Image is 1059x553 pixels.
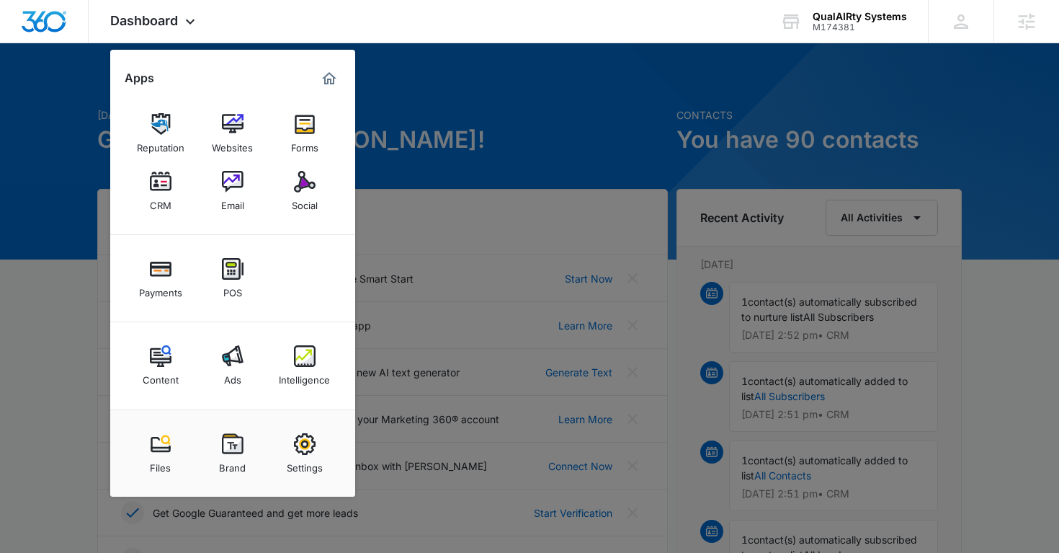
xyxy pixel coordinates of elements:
[277,106,332,161] a: Forms
[205,251,260,306] a: POS
[133,106,188,161] a: Reputation
[150,455,171,474] div: Files
[133,164,188,218] a: CRM
[133,426,188,481] a: Files
[291,135,318,154] div: Forms
[150,193,171,211] div: CRM
[279,367,330,386] div: Intelligence
[110,13,178,28] span: Dashboard
[223,280,242,298] div: POS
[212,135,253,154] div: Websites
[813,11,907,22] div: account name
[205,164,260,218] a: Email
[143,367,179,386] div: Content
[318,67,341,90] a: Marketing 360® Dashboard
[205,338,260,393] a: Ads
[292,193,318,211] div: Social
[139,280,182,298] div: Payments
[133,338,188,393] a: Content
[813,22,907,32] div: account id
[277,338,332,393] a: Intelligence
[221,193,244,211] div: Email
[224,367,241,386] div: Ads
[205,106,260,161] a: Websites
[125,71,154,85] h2: Apps
[287,455,323,474] div: Settings
[205,426,260,481] a: Brand
[277,426,332,481] a: Settings
[133,251,188,306] a: Payments
[137,135,184,154] div: Reputation
[219,455,246,474] div: Brand
[277,164,332,218] a: Social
